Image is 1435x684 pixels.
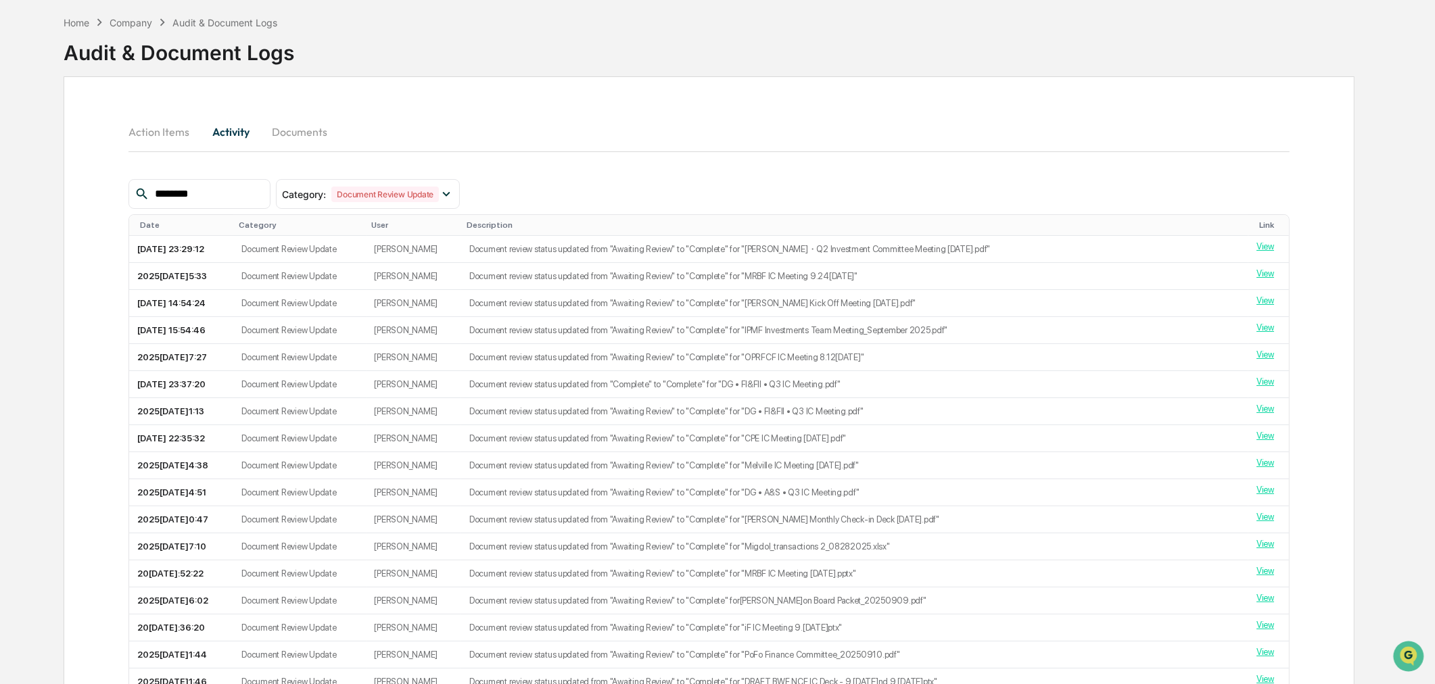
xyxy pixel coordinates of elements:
[233,560,366,587] td: Document Review Update
[233,479,366,506] td: Document Review Update
[120,184,147,195] span: [DATE]
[8,297,91,321] a: 🔎Data Lookup
[14,28,246,50] p: How can we help?
[1256,376,1274,387] a: View
[461,371,1248,398] td: Document review status updated from "Complete" to "Complete" for "DG • FI&FII • Q3 IC Meeting.pdf"
[129,614,233,641] td: 20[DATE]:36:20
[282,189,326,200] span: Category :
[129,452,233,479] td: 2025[DATE]4:38
[367,479,462,506] td: [PERSON_NAME]
[367,317,462,344] td: [PERSON_NAME]
[1256,647,1274,657] a: View
[129,479,233,506] td: 2025[DATE]4:51
[1256,349,1274,360] a: View
[461,587,1248,614] td: Document review status updated from "Awaiting Review" to "Complete" for[PERSON_NAME]on Board Pack...
[367,614,462,641] td: [PERSON_NAME]
[233,290,366,317] td: Document Review Update
[233,236,366,263] td: Document Review Update
[128,116,1290,148] div: secondary tabs example
[372,220,456,230] div: User
[367,398,462,425] td: [PERSON_NAME]
[42,184,110,195] span: [PERSON_NAME]
[233,398,366,425] td: Document Review Update
[120,220,147,231] span: [DATE]
[367,263,462,290] td: [PERSON_NAME]
[367,533,462,560] td: [PERSON_NAME]
[128,116,200,148] button: Action Items
[233,641,366,668] td: Document Review Update
[95,335,164,345] a: Powered byPylon
[210,147,246,164] button: See all
[233,371,366,398] td: Document Review Update
[367,290,462,317] td: [PERSON_NAME]
[14,171,35,193] img: Rachel Stanley
[1256,241,1274,251] a: View
[129,506,233,533] td: 2025[DATE]0:47
[1256,620,1274,630] a: View
[27,302,85,316] span: Data Lookup
[110,17,152,28] div: Company
[93,271,173,295] a: 🗄️Attestations
[239,220,360,230] div: Category
[367,506,462,533] td: [PERSON_NAME]
[1256,322,1274,333] a: View
[140,220,228,230] div: Date
[367,452,462,479] td: [PERSON_NAME]
[1256,295,1274,306] a: View
[1392,639,1428,676] iframe: Open customer support
[1256,593,1274,603] a: View
[27,276,87,290] span: Preclearance
[135,335,164,345] span: Pylon
[129,290,233,317] td: [DATE] 14:54:24
[461,533,1248,560] td: Document review status updated from "Awaiting Review" to "Complete" for "Migdol_transactions 2_08...
[129,236,233,263] td: [DATE] 23:29:12
[129,344,233,371] td: 2025[DATE]7:27
[61,117,186,128] div: We're available if you need us!
[1256,404,1274,414] a: View
[1259,220,1284,230] div: Link
[230,107,246,124] button: Start new chat
[64,17,89,28] div: Home
[467,220,1243,230] div: Description
[367,236,462,263] td: [PERSON_NAME]
[367,344,462,371] td: [PERSON_NAME]
[14,278,24,289] div: 🖐️
[8,271,93,295] a: 🖐️Preclearance
[129,641,233,668] td: 2025[DATE]1:44
[14,103,38,128] img: 1746055101610-c473b297-6a78-478c-a979-82029cc54cd1
[200,116,261,148] button: Activity
[331,187,439,202] div: Document Review Update
[172,17,277,28] div: Audit & Document Logs
[1256,512,1274,522] a: View
[112,184,117,195] span: •
[1256,485,1274,495] a: View
[233,344,366,371] td: Document Review Update
[14,207,35,229] img: Rachel Stanley
[461,452,1248,479] td: Document review status updated from "Awaiting Review" to "Complete" for "Melville IC Meeting [DAT...
[233,425,366,452] td: Document Review Update
[461,479,1248,506] td: Document review status updated from "Awaiting Review" to "Complete" for "DG • A&S • Q3 IC Meeting...
[461,506,1248,533] td: Document review status updated from "Awaiting Review" to "Complete" for "[PERSON_NAME] Monthly Ch...
[1256,539,1274,549] a: View
[461,236,1248,263] td: Document review status updated from "Awaiting Review" to "Complete" for "[PERSON_NAME]・Q2 Investm...
[98,278,109,289] div: 🗄️
[367,425,462,452] td: [PERSON_NAME]
[461,290,1248,317] td: Document review status updated from "Awaiting Review" to "Complete" for "[PERSON_NAME] Kick Off M...
[233,587,366,614] td: Document Review Update
[461,614,1248,641] td: Document review status updated from "Awaiting Review" to "Complete" for "iF IC Meeting 9.[DATE]ptx"
[1256,566,1274,576] a: View
[261,116,338,148] button: Documents
[14,150,91,161] div: Past conversations
[367,371,462,398] td: [PERSON_NAME]
[367,641,462,668] td: [PERSON_NAME]
[112,276,168,290] span: Attestations
[129,263,233,290] td: 2025[DATE]5:33
[367,587,462,614] td: [PERSON_NAME]
[1256,458,1274,468] a: View
[129,587,233,614] td: 2025[DATE]6:02
[14,303,24,314] div: 🔎
[129,317,233,344] td: [DATE] 15:54:46
[129,398,233,425] td: 2025[DATE]1:13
